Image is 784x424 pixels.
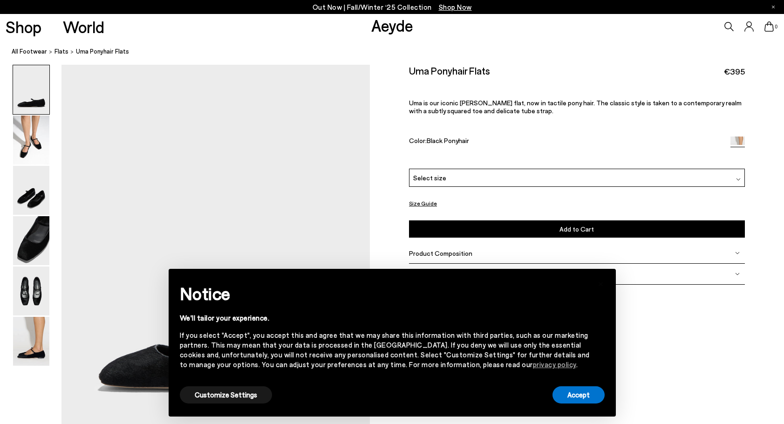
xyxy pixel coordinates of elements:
[598,276,604,289] span: ×
[180,281,590,306] h2: Notice
[533,360,576,369] a: privacy policy
[180,386,272,403] button: Customize Settings
[552,386,605,403] button: Accept
[590,272,612,294] button: Close this notice
[180,313,590,323] div: We'll tailor your experience.
[180,330,590,369] div: If you select "Accept", you accept this and agree that we may share this information with third p...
